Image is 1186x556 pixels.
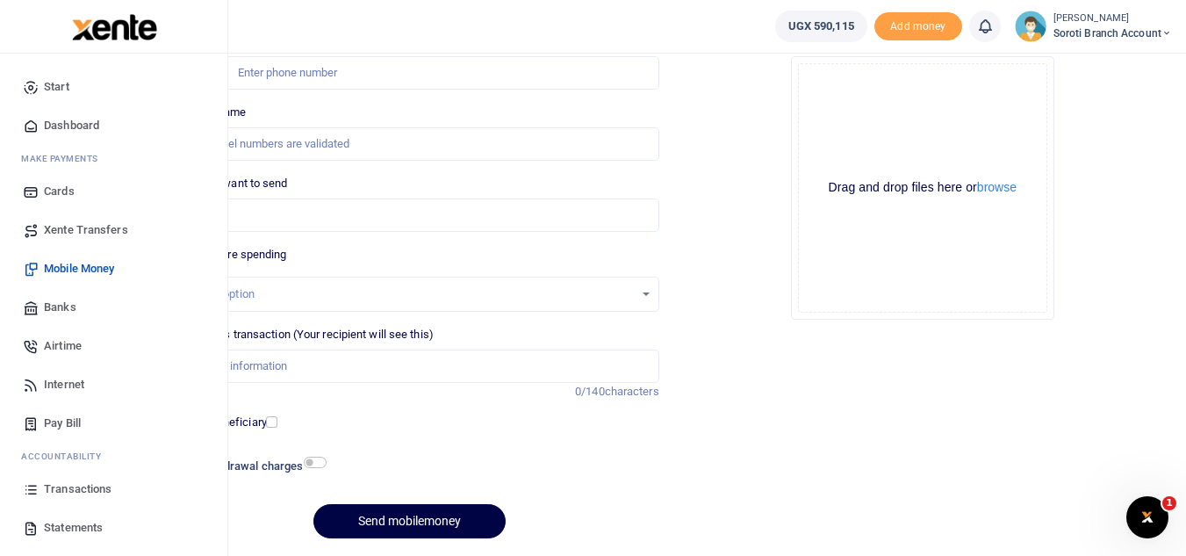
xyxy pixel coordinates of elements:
span: Soroti Branch Account [1053,25,1172,41]
li: Ac [14,443,213,470]
input: UGX [160,199,658,232]
li: M [14,145,213,172]
a: Start [14,68,213,106]
span: Start [44,78,69,96]
span: Mobile Money [44,260,114,278]
li: Toup your wallet [874,12,962,41]
a: Add money [874,18,962,32]
h6: Include withdrawal charges [162,459,319,473]
span: Xente Transfers [44,221,128,239]
span: Pay Bill [44,415,81,432]
span: Transactions [44,480,111,498]
label: Memo for this transaction (Your recipient will see this) [160,326,434,343]
span: characters [605,385,659,398]
span: Cards [44,183,75,200]
a: Dashboard [14,106,213,145]
img: logo-large [72,14,157,40]
a: Internet [14,365,213,404]
span: Add money [874,12,962,41]
a: UGX 590,115 [775,11,867,42]
a: Banks [14,288,213,327]
span: 1 [1162,496,1176,510]
span: Statements [44,519,103,537]
a: Mobile Money [14,249,213,288]
small: [PERSON_NAME] [1053,11,1172,26]
a: logo-small logo-large logo-large [70,19,157,32]
a: Transactions [14,470,213,509]
a: Statements [14,509,213,547]
li: Wallet ballance [768,11,874,42]
div: Select an option [173,285,633,303]
button: Send mobilemoney [313,504,506,538]
span: Internet [44,376,84,394]
input: Enter extra information [160,350,658,383]
img: profile-user [1015,11,1046,42]
span: UGX 590,115 [788,18,854,35]
button: browse [977,181,1017,193]
a: Xente Transfers [14,211,213,249]
span: ake Payments [30,152,98,165]
div: Drag and drop files here or [799,179,1046,196]
input: Enter phone number [160,56,658,90]
span: 0/140 [575,385,605,398]
div: File Uploader [791,56,1054,320]
a: Pay Bill [14,404,213,443]
span: countability [34,450,101,463]
a: Cards [14,172,213,211]
a: profile-user [PERSON_NAME] Soroti Branch Account [1015,11,1172,42]
a: Airtime [14,327,213,365]
iframe: Intercom live chat [1126,496,1168,538]
span: Dashboard [44,117,99,134]
input: MTN & Airtel numbers are validated [160,127,658,161]
span: Airtime [44,337,82,355]
span: Banks [44,299,76,316]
